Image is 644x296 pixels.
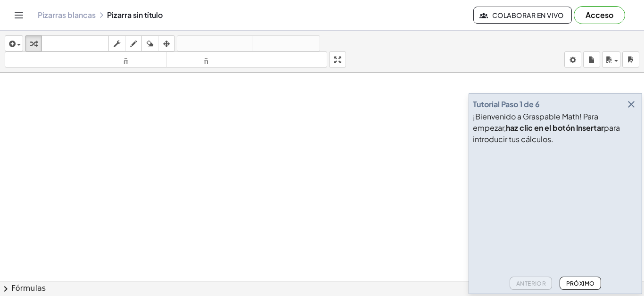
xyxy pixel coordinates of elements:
[177,35,253,51] button: deshacer
[492,11,564,19] font: Colaborar en vivo
[574,6,625,24] button: Acceso
[166,51,328,68] button: tamaño_del_formato
[586,10,613,20] font: Acceso
[5,51,166,68] button: tamaño_del_formato
[11,8,26,23] button: Cambiar navegación
[253,35,320,51] button: rehacer
[11,284,46,293] font: Fórmulas
[41,35,109,51] button: teclado
[473,111,598,133] font: ¡Bienvenido a Graspable Math! Para empezar,
[44,39,107,48] font: teclado
[179,39,251,48] font: deshacer
[560,277,601,290] button: Próximo
[168,55,325,64] font: tamaño_del_formato
[566,280,595,287] font: Próximo
[7,55,164,64] font: tamaño_del_formato
[473,99,540,109] font: Tutorial Paso 1 de 6
[255,39,318,48] font: rehacer
[38,10,96,20] a: Pizarras blancas
[473,7,572,24] button: Colaborar en vivo
[506,123,604,133] font: haz clic en el botón Insertar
